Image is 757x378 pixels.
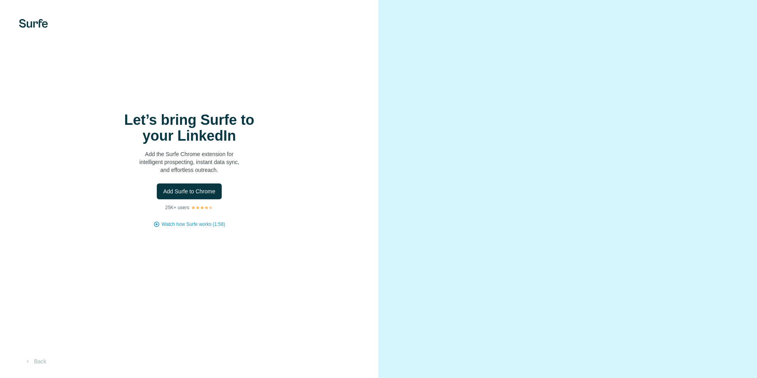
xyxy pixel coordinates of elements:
[110,150,268,174] p: Add the Surfe Chrome extension for intelligent prospecting, instant data sync, and effortless out...
[19,354,52,368] button: Back
[163,187,215,195] span: Add Surfe to Chrome
[157,183,222,199] button: Add Surfe to Chrome
[162,221,225,228] button: Watch how Surfe works (1:58)
[110,112,268,144] h1: Let’s bring Surfe to your LinkedIn
[19,19,48,28] img: Surfe's logo
[191,205,213,210] img: Rating Stars
[165,204,189,211] p: 25K+ users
